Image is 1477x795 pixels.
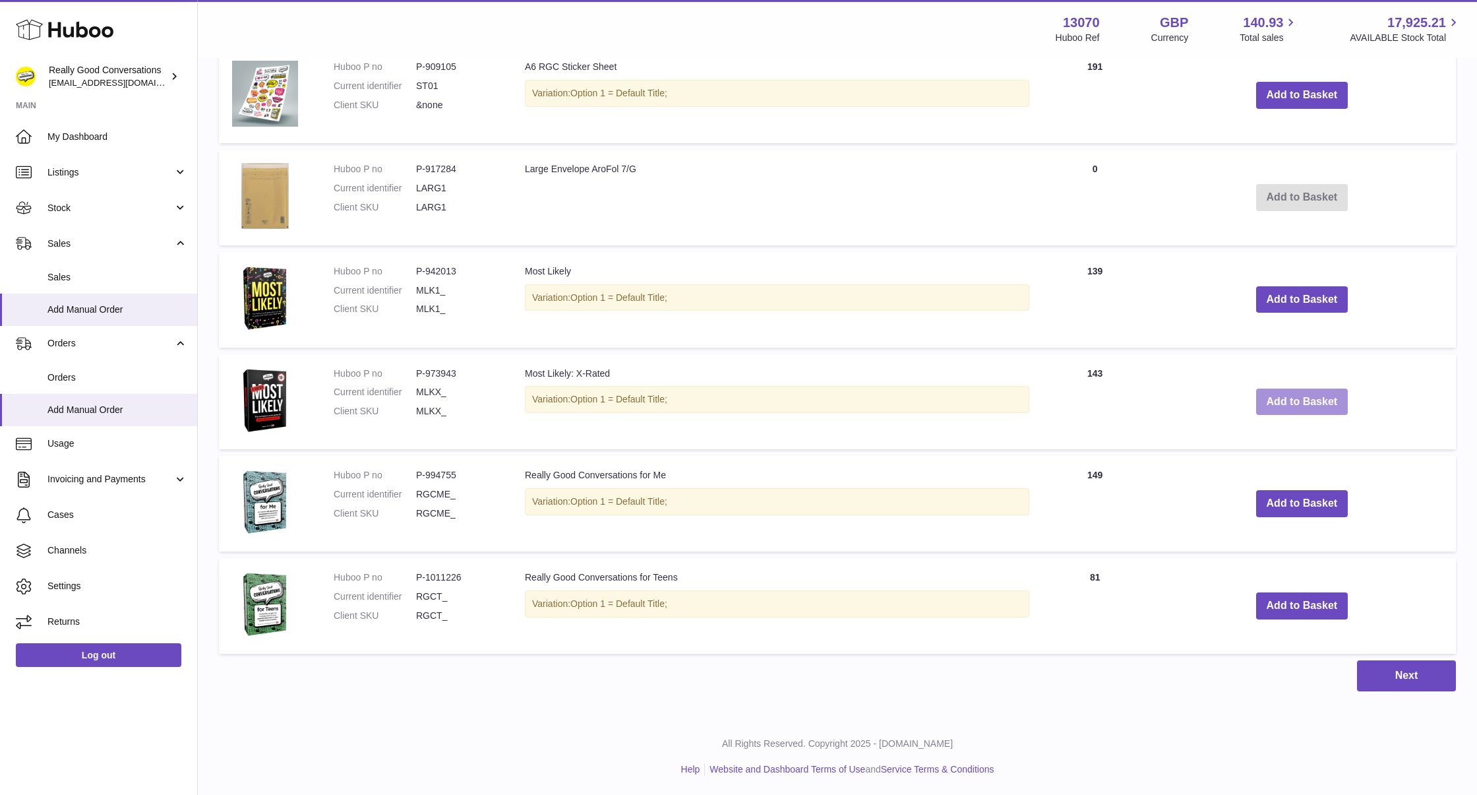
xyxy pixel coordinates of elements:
a: Service Terms & Conditions [881,764,994,775]
dt: Client SKU [334,610,416,622]
a: 17,925.21 AVAILABLE Stock Total [1350,14,1461,44]
img: hello@reallygoodconversations.co [16,67,36,86]
span: 17,925.21 [1387,14,1446,32]
dt: Current identifier [334,80,416,92]
td: Most Likely: X-Rated [512,354,1042,450]
img: Most Likely [232,265,298,331]
span: Option 1 = Default Title; [570,394,667,404]
dd: P-1011226 [416,571,498,584]
dd: MLK1_ [416,284,498,297]
td: 143 [1042,354,1148,450]
dd: RGCME_ [416,507,498,520]
dt: Huboo P no [334,367,416,380]
span: Returns [47,616,187,628]
dd: MLK1_ [416,303,498,315]
span: Add Manual Order [47,303,187,316]
dd: RGCT_ [416,590,498,603]
img: Most Likely: X-Rated [232,367,298,433]
span: [EMAIL_ADDRESS][DOMAIN_NAME] [49,77,194,88]
dt: Client SKU [334,303,416,315]
span: Option 1 = Default Title; [570,598,667,609]
span: Stock [47,202,173,214]
td: Large Envelope AroFol 7/G [512,150,1042,245]
span: Cases [47,509,187,521]
span: Option 1 = Default Title; [570,292,667,303]
span: Sales [47,238,173,250]
strong: 13070 [1063,14,1100,32]
td: 0 [1042,150,1148,245]
span: Listings [47,166,173,179]
dt: Current identifier [334,488,416,501]
a: Help [681,764,700,775]
span: Option 1 = Default Title; [570,496,667,507]
a: Log out [16,643,181,667]
img: Really Good Conversations for Me [232,469,298,535]
dt: Huboo P no [334,571,416,584]
img: Really Good Conversations for Teens [232,571,298,637]
a: 140.93 Total sales [1240,14,1298,44]
dd: LARG1 [416,182,498,195]
dd: P-917284 [416,163,498,175]
td: Really Good Conversations for Me [512,456,1042,552]
td: 191 [1042,48,1148,143]
li: and [705,763,994,776]
span: AVAILABLE Stock Total [1350,32,1461,44]
dd: &none [416,99,498,111]
dt: Current identifier [334,284,416,297]
img: Large Envelope AroFol 7/G [232,163,298,229]
span: Orders [47,337,173,350]
dt: Client SKU [334,507,416,520]
button: Add to Basket [1256,389,1348,416]
td: Really Good Conversations for Teens [512,558,1042,654]
div: Variation: [525,284,1029,311]
button: Add to Basket [1256,286,1348,313]
div: Variation: [525,488,1029,515]
dt: Current identifier [334,182,416,195]
button: Add to Basket [1256,490,1348,517]
span: Usage [47,437,187,450]
strong: GBP [1160,14,1188,32]
dd: P-973943 [416,367,498,380]
td: Most Likely [512,252,1042,348]
span: Total sales [1240,32,1298,44]
div: Currency [1151,32,1189,44]
span: Orders [47,371,187,384]
span: Option 1 = Default Title; [570,88,667,98]
a: Website and Dashboard Terms of Use [709,764,865,775]
button: Next [1357,660,1456,691]
span: Add Manual Order [47,404,187,416]
span: My Dashboard [47,131,187,143]
dd: P-942013 [416,265,498,278]
div: Really Good Conversations [49,64,167,89]
dt: Current identifier [334,590,416,603]
span: Settings [47,580,187,592]
dd: MLKX_ [416,386,498,398]
dd: P-909105 [416,61,498,73]
dt: Client SKU [334,405,416,418]
dt: Client SKU [334,201,416,214]
dd: MLKX_ [416,405,498,418]
dd: LARG1 [416,201,498,214]
dd: RGCME_ [416,488,498,501]
span: Sales [47,271,187,284]
td: 149 [1042,456,1148,552]
span: Invoicing and Payments [47,473,173,486]
td: 139 [1042,252,1148,348]
dt: Huboo P no [334,61,416,73]
button: Add to Basket [1256,82,1348,109]
td: A6 RGC Sticker Sheet [512,48,1042,143]
span: 140.93 [1243,14,1283,32]
dt: Huboo P no [334,469,416,482]
dd: P-994755 [416,469,498,482]
dd: ST01 [416,80,498,92]
button: Add to Basket [1256,592,1348,620]
div: Variation: [525,590,1029,618]
dt: Client SKU [334,99,416,111]
dt: Huboo P no [334,265,416,278]
dt: Huboo P no [334,163,416,175]
dt: Current identifier [334,386,416,398]
img: A6 RGC Sticker Sheet [232,61,298,127]
div: Huboo Ref [1056,32,1100,44]
div: Variation: [525,386,1029,413]
dd: RGCT_ [416,610,498,622]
